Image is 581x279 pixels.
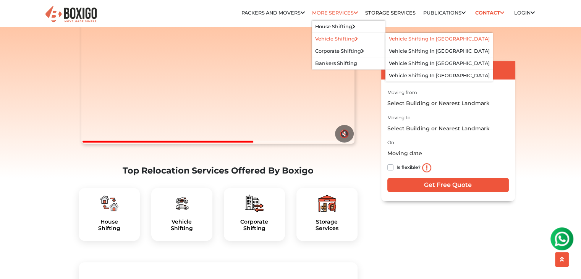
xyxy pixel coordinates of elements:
[387,114,411,121] label: Moving to
[387,122,509,135] input: Select Building or Nearest Landmark
[79,165,358,176] h2: Top Relocation Services Offered By Boxigo
[389,73,490,78] a: Vehicle Shifting in [GEOGRAPHIC_DATA]
[157,219,206,232] h5: Vehicle Shifting
[85,219,134,232] h5: House Shifting
[157,219,206,232] a: VehicleShifting
[397,163,421,171] label: Is flexible?
[81,7,354,144] video: Your browser does not support the video tag.
[44,5,98,24] img: Boxigo
[389,60,490,66] a: Vehicle Shifting in [GEOGRAPHIC_DATA]
[241,10,305,16] a: Packers and Movers
[303,219,351,232] a: StorageServices
[100,194,118,212] img: boxigo_packers_and_movers_plan
[85,219,134,232] a: HouseShifting
[387,89,417,96] label: Moving from
[365,10,416,16] a: Storage Services
[389,48,490,54] a: Vehicle Shifting in [GEOGRAPHIC_DATA]
[423,10,466,16] a: Publications
[315,48,364,54] a: Corporate Shifting
[387,139,394,146] label: On
[303,219,351,232] h5: Storage Services
[315,24,355,29] a: House Shifting
[173,194,191,212] img: boxigo_packers_and_movers_plan
[230,219,279,232] a: CorporateShifting
[315,36,358,42] a: Vehicle Shifting
[387,97,509,110] input: Select Building or Nearest Landmark
[245,194,264,212] img: boxigo_packers_and_movers_plan
[335,125,354,143] button: 🔇
[318,194,336,212] img: boxigo_packers_and_movers_plan
[555,252,569,267] button: scroll up
[230,219,279,232] h5: Corporate Shifting
[422,163,431,172] img: info
[473,7,507,19] a: Contact
[312,10,358,16] a: More services
[514,10,535,16] a: Login
[315,60,357,66] a: Bankers Shifting
[8,8,23,23] img: whatsapp-icon.svg
[389,36,490,42] a: Vehicle Shifting in [GEOGRAPHIC_DATA]
[387,178,509,192] input: Get Free Quote
[387,147,509,160] input: Moving date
